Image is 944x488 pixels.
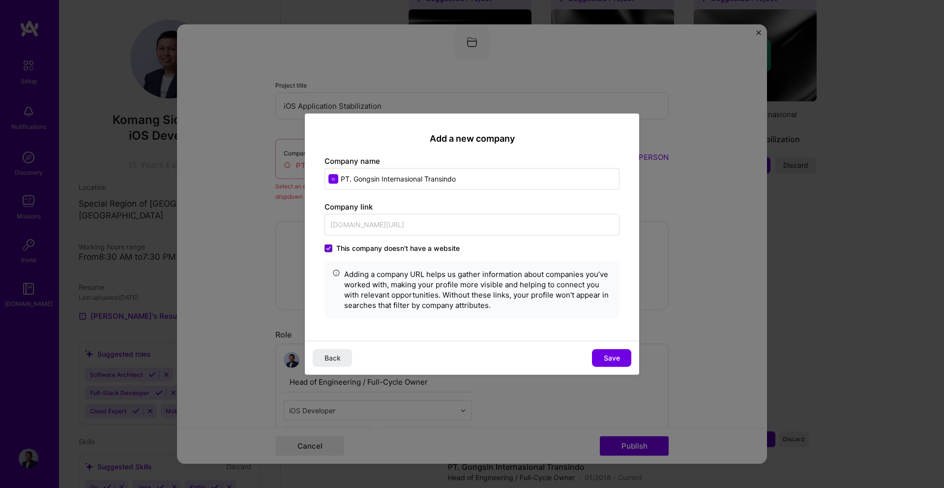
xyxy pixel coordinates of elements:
[344,269,612,310] div: Adding a company URL helps us gather information about companies you’ve worked with, making your ...
[313,349,352,366] button: Back
[324,156,380,165] label: Company name
[324,213,619,235] input: Enter link
[324,168,619,189] input: Enter name
[604,353,620,363] span: Save
[592,349,631,366] button: Save
[324,133,619,144] h2: Add a new company
[336,243,460,253] span: This company doesn't have a website
[324,202,373,211] label: Company link
[324,353,341,363] span: Back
